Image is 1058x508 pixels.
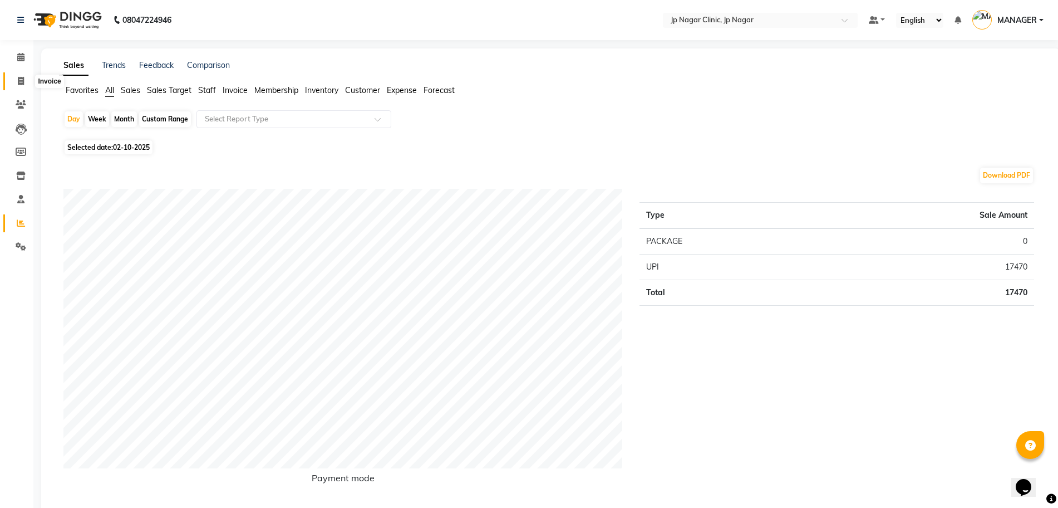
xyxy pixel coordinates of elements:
[122,4,171,36] b: 08047224946
[102,60,126,70] a: Trends
[639,203,816,229] th: Type
[121,85,140,95] span: Sales
[387,85,417,95] span: Expense
[113,143,150,152] span: 02-10-2025
[187,60,230,70] a: Comparison
[980,168,1033,183] button: Download PDF
[345,85,380,95] span: Customer
[63,473,623,488] h6: Payment mode
[223,85,248,95] span: Invoice
[816,280,1034,306] td: 17470
[1011,463,1047,497] iframe: chat widget
[59,56,88,76] a: Sales
[111,111,137,127] div: Month
[65,111,83,127] div: Day
[424,85,455,95] span: Forecast
[816,228,1034,255] td: 0
[198,85,216,95] span: Staff
[254,85,298,95] span: Membership
[147,85,191,95] span: Sales Target
[816,203,1034,229] th: Sale Amount
[85,111,109,127] div: Week
[35,75,63,88] div: Invoice
[28,4,105,36] img: logo
[105,85,114,95] span: All
[997,14,1037,26] span: MANAGER
[639,228,816,255] td: PACKAGE
[66,85,99,95] span: Favorites
[639,255,816,280] td: UPI
[139,111,191,127] div: Custom Range
[65,140,152,154] span: Selected date:
[639,280,816,306] td: Total
[139,60,174,70] a: Feedback
[305,85,338,95] span: Inventory
[816,255,1034,280] td: 17470
[972,10,992,30] img: MANAGER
